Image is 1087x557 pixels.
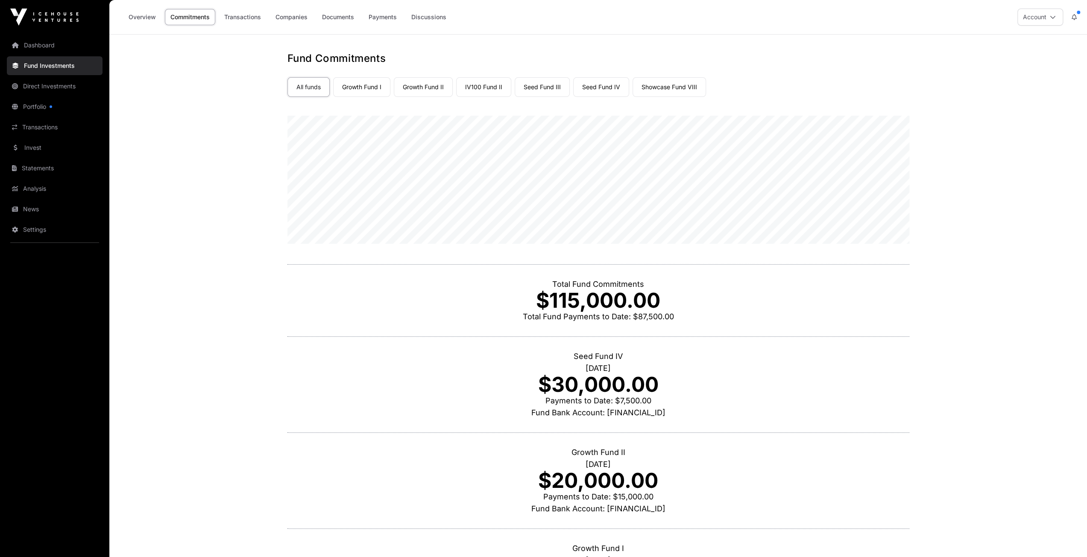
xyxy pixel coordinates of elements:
[287,290,909,311] p: $115,000.00
[406,9,452,25] a: Discussions
[7,179,103,198] a: Analysis
[165,9,215,25] a: Commitments
[219,9,267,25] a: Transactions
[394,77,453,97] a: Growth Fund II
[7,118,103,137] a: Transactions
[287,491,909,503] p: Payments to Date: $15,000.00
[7,56,103,75] a: Fund Investments
[1017,9,1063,26] button: Account
[7,220,103,239] a: Settings
[7,77,103,96] a: Direct Investments
[573,77,629,97] a: Seed Fund IV
[515,77,570,97] a: Seed Fund III
[333,77,390,97] a: Growth Fund I
[287,407,909,419] p: Fund Bank Account: [FINANCIAL_ID]
[363,9,402,25] a: Payments
[7,138,103,157] a: Invest
[287,350,909,362] p: Seed Fund IV
[1044,516,1087,557] iframe: Chat Widget
[287,503,909,515] p: Fund Bank Account: [FINANCIAL_ID]
[287,374,909,395] p: $30,000.00
[287,311,909,323] p: Total Fund Payments to Date: $87,500.00
[633,77,706,97] a: Showcase Fund VIII
[287,458,909,470] p: [DATE]
[287,470,909,491] p: $20,000.00
[7,97,103,116] a: Portfolio
[456,77,511,97] a: IV100 Fund II
[287,52,909,65] h1: Fund Commitments
[7,36,103,55] a: Dashboard
[287,542,909,554] p: Growth Fund I
[123,9,161,25] a: Overview
[7,159,103,178] a: Statements
[287,395,909,407] p: Payments to Date: $7,500.00
[10,9,79,26] img: Icehouse Ventures Logo
[270,9,313,25] a: Companies
[7,200,103,219] a: News
[287,77,330,97] a: All funds
[287,362,909,374] p: [DATE]
[287,446,909,458] p: Growth Fund II
[316,9,360,25] a: Documents
[287,278,909,290] p: Total Fund Commitments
